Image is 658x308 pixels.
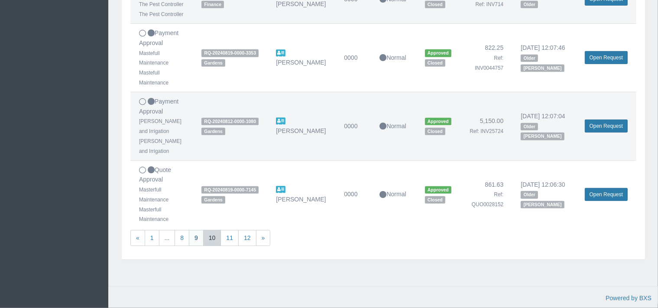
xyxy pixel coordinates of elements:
[201,49,259,57] span: RQ-20240819-0000-3353
[159,230,175,246] a: ...
[139,50,169,66] small: Mastefull Maintenance
[425,1,446,8] span: Closed
[606,295,652,302] a: Powered by BXS
[585,51,628,64] a: Open Request
[139,11,183,17] small: The Pest Controller
[425,196,446,204] span: Closed
[371,23,416,92] td: Normal
[521,133,564,140] span: [PERSON_NAME]
[201,59,225,67] span: Gardens
[476,1,504,7] small: Ref: INV714
[335,160,371,228] td: 0000
[521,201,564,208] span: [PERSON_NAME]
[267,160,335,228] td: [PERSON_NAME]
[460,92,512,160] td: 5,150.00
[130,230,145,246] a: «
[201,196,225,204] span: Gardens
[139,70,169,86] small: Mastefull Maintenance
[521,123,538,130] span: Older
[460,160,512,228] td: 861.63
[130,92,193,160] td: Payment Approval
[175,230,189,246] a: 8
[220,230,239,246] a: 11
[425,128,446,135] span: Closed
[521,55,538,62] span: Older
[139,138,182,154] small: [PERSON_NAME] and Irrigation
[371,92,416,160] td: Normal
[139,187,169,203] small: Masterfull Maintenance
[139,118,182,134] small: [PERSON_NAME] and Irrigation
[521,1,538,8] span: Older
[475,55,503,71] small: Ref: INV0044757
[238,230,256,246] a: 12
[512,160,576,228] td: [DATE] 12:06:30
[425,186,452,194] span: Approved
[267,23,335,92] td: [PERSON_NAME]
[201,118,259,125] span: RQ-20240812-0000-1080
[521,65,564,72] span: [PERSON_NAME]
[130,160,193,228] td: Quote Approval
[460,23,512,92] td: 822.25
[512,92,576,160] td: [DATE] 12:07:04
[425,49,452,57] span: Approved
[201,186,259,194] span: RQ-20240819-0000-7145
[371,160,416,228] td: Normal
[139,207,169,223] small: Masterfull Maintenance
[585,188,628,201] a: Open Request
[201,1,224,8] span: Finance
[335,23,371,92] td: 0000
[425,118,452,125] span: Approved
[512,23,576,92] td: [DATE] 12:07:46
[585,120,628,133] a: Open Request
[189,230,204,246] a: 9
[130,23,193,92] td: Payment Approval
[470,128,503,134] small: Ref: INV25724
[425,59,446,67] span: Closed
[201,128,225,135] span: Gardens
[521,191,538,198] span: Older
[335,92,371,160] td: 0000
[267,92,335,160] td: [PERSON_NAME]
[145,230,159,246] a: 1
[203,230,221,246] span: 10
[256,230,271,246] a: »
[139,1,183,7] small: The Pest Controller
